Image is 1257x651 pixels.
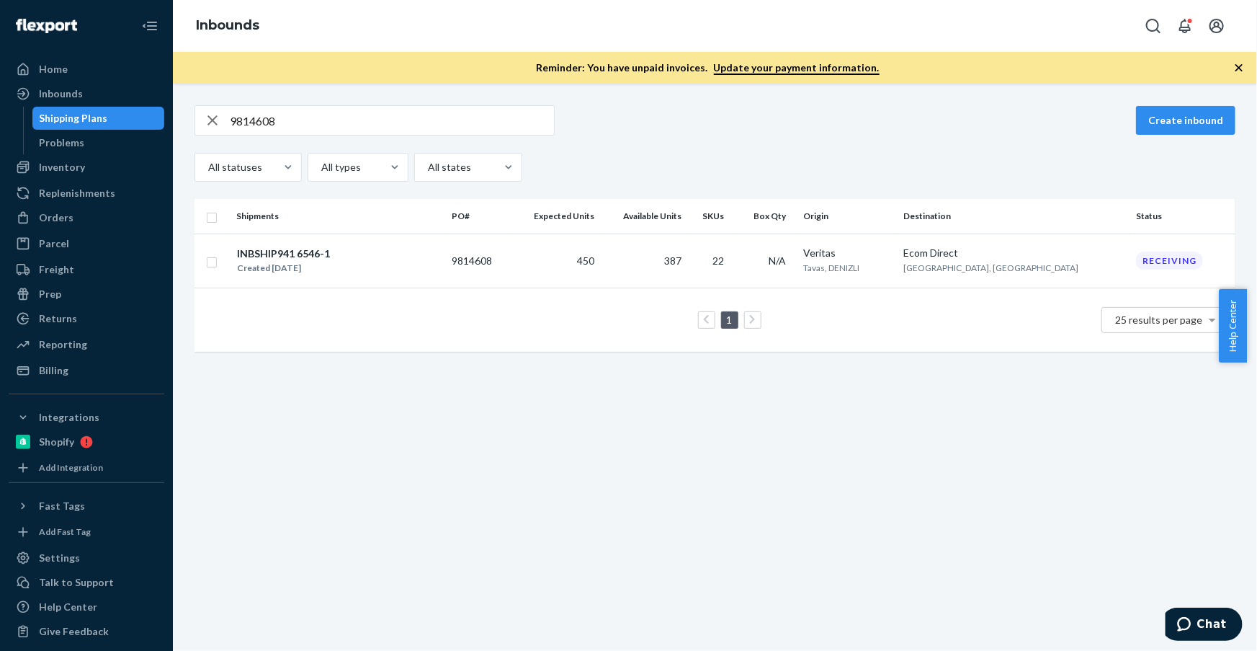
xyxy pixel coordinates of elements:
[207,160,208,174] input: All statuses
[426,160,428,174] input: All states
[9,495,164,518] button: Fast Tags
[1139,12,1168,40] button: Open Search Box
[39,236,69,251] div: Parcel
[39,287,61,301] div: Prep
[904,246,1125,260] div: Ecom Direct
[9,459,164,477] a: Add Integration
[712,254,724,267] span: 22
[1136,252,1203,270] div: Receiving
[1136,106,1235,135] button: Create inbound
[237,261,330,275] div: Created [DATE]
[39,160,85,174] div: Inventory
[511,199,601,234] th: Expected Units
[9,333,164,356] a: Reporting
[577,254,594,267] span: 450
[32,131,165,154] a: Problems
[196,17,259,33] a: Inbounds
[9,156,164,179] a: Inventory
[39,410,99,425] div: Integrations
[1171,12,1199,40] button: Open notifications
[9,182,164,205] a: Replenishments
[904,262,1079,273] span: [GEOGRAPHIC_DATA], [GEOGRAPHIC_DATA]
[39,526,91,538] div: Add Fast Tag
[32,107,165,130] a: Shipping Plans
[687,199,735,234] th: SKUs
[16,19,77,33] img: Flexport logo
[9,359,164,382] a: Billing
[714,61,880,75] a: Update your payment information.
[40,136,85,150] div: Problems
[9,82,164,105] a: Inbounds
[39,435,74,449] div: Shopify
[39,211,73,225] div: Orders
[9,406,164,429] button: Integrations
[184,5,271,47] ol: breadcrumbs
[39,624,109,639] div: Give Feedback
[9,595,164,619] a: Help Center
[446,234,511,288] td: 9814608
[9,206,164,229] a: Orders
[9,232,164,255] a: Parcel
[803,262,859,273] span: Tavas, DENIZLI
[9,283,164,306] a: Prep
[39,551,80,565] div: Settings
[797,199,898,234] th: Origin
[39,62,68,76] div: Home
[724,314,735,326] a: Page 1 is your current page
[39,186,115,200] div: Replenishments
[39,87,83,101] div: Inbounds
[39,461,103,474] div: Add Integration
[320,160,321,174] input: All types
[1116,314,1203,326] span: 25 results per page
[135,12,164,40] button: Close Navigation
[40,111,108,125] div: Shipping Plans
[446,199,511,234] th: PO#
[1202,12,1231,40] button: Open account menu
[1130,199,1235,234] th: Status
[537,61,880,75] p: Reminder: You have unpaid invoices.
[735,199,797,234] th: Box Qty
[230,106,554,135] input: Search inbounds by name, destination, msku...
[9,571,164,594] button: Talk to Support
[9,523,164,541] a: Add Fast Tag
[39,363,68,378] div: Billing
[237,247,330,261] div: INBSHIP941 6546-1
[39,575,114,590] div: Talk to Support
[1219,289,1247,363] button: Help Center
[9,620,164,643] button: Give Feedback
[9,58,164,81] a: Home
[9,307,164,330] a: Returns
[9,546,164,570] a: Settings
[39,337,87,352] div: Reporting
[898,199,1131,234] th: Destination
[39,262,74,277] div: Freight
[769,254,786,267] span: N/A
[39,600,97,614] div: Help Center
[9,430,164,453] a: Shopify
[9,258,164,281] a: Freight
[39,311,77,326] div: Returns
[231,199,446,234] th: Shipments
[803,246,893,260] div: Veritas
[39,499,85,513] div: Fast Tags
[1166,608,1243,644] iframe: Opens a widget where you can chat to one of our agents
[664,254,681,267] span: 387
[600,199,687,234] th: Available Units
